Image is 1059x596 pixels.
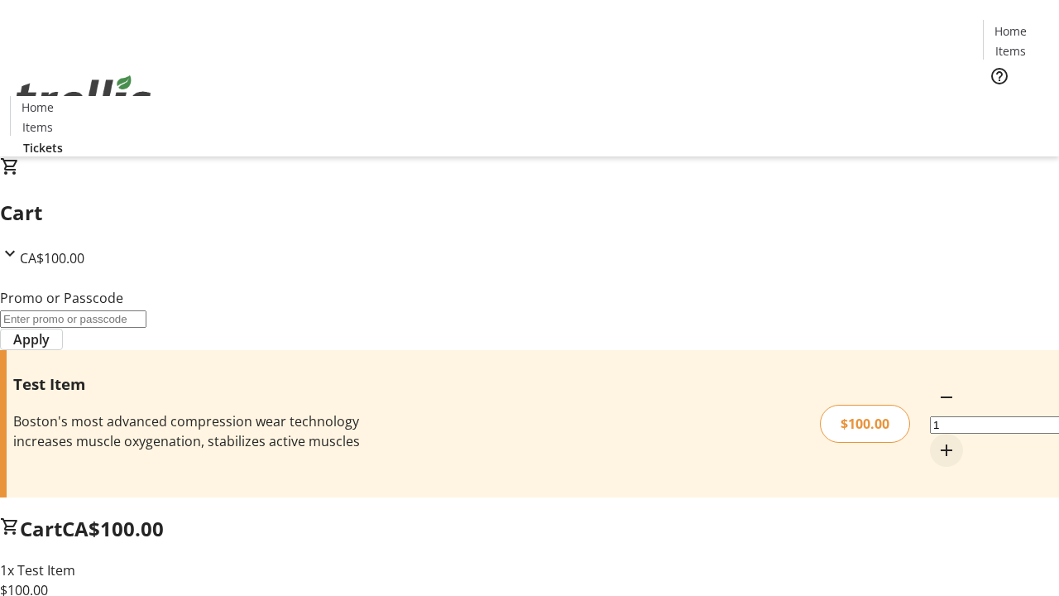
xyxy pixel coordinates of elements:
[995,42,1026,60] span: Items
[984,42,1037,60] a: Items
[994,22,1027,40] span: Home
[13,329,50,349] span: Apply
[930,434,963,467] button: Increment by one
[820,405,910,443] div: $100.00
[10,139,76,156] a: Tickets
[10,57,157,140] img: Orient E2E Organization ZwS7lenqNW's Logo
[22,118,53,136] span: Items
[983,96,1049,113] a: Tickets
[13,372,375,396] h3: Test Item
[996,96,1036,113] span: Tickets
[23,139,63,156] span: Tickets
[22,99,54,116] span: Home
[983,60,1016,93] button: Help
[984,22,1037,40] a: Home
[62,515,164,542] span: CA$100.00
[930,381,963,414] button: Decrement by one
[20,249,84,267] span: CA$100.00
[13,411,375,451] div: Boston's most advanced compression wear technology increases muscle oxygenation, stabilizes activ...
[11,118,64,136] a: Items
[11,99,64,116] a: Home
